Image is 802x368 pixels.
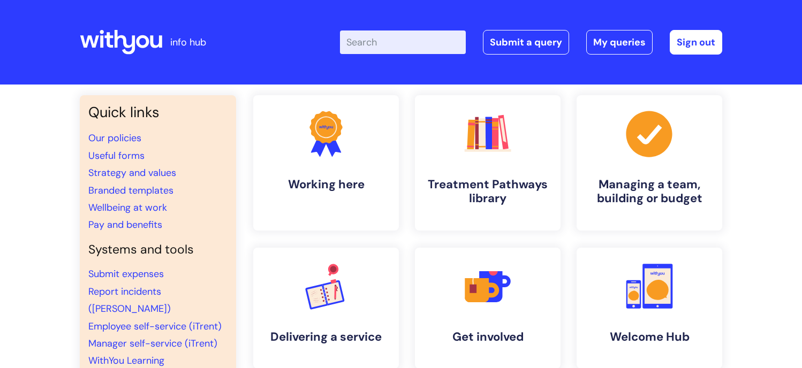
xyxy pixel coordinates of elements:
a: Our policies [88,132,141,144]
div: | - [340,30,722,55]
a: Submit expenses [88,267,164,280]
h4: Working here [262,178,390,191]
a: Manager self-service (iTrent) [88,337,217,350]
a: Treatment Pathways library [415,95,561,231]
a: Branded templates [88,184,173,197]
a: Strategy and values [88,166,176,179]
h4: Get involved [423,330,552,344]
a: Report incidents ([PERSON_NAME]) [88,285,171,315]
a: Employee self-service (iTrent) [88,320,222,333]
h4: Delivering a service [262,330,390,344]
h4: Welcome Hub [585,330,714,344]
p: info hub [170,34,206,51]
h3: Quick links [88,104,228,121]
a: Wellbeing at work [88,201,167,214]
a: Managing a team, building or budget [577,95,722,231]
a: Working here [253,95,399,231]
h4: Managing a team, building or budget [585,178,714,206]
a: Sign out [670,30,722,55]
a: Pay and benefits [88,218,162,231]
a: Submit a query [483,30,569,55]
a: Useful forms [88,149,145,162]
h4: Treatment Pathways library [423,178,552,206]
input: Search [340,30,466,54]
h4: Systems and tools [88,242,228,257]
a: My queries [586,30,653,55]
a: WithYou Learning [88,354,164,367]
